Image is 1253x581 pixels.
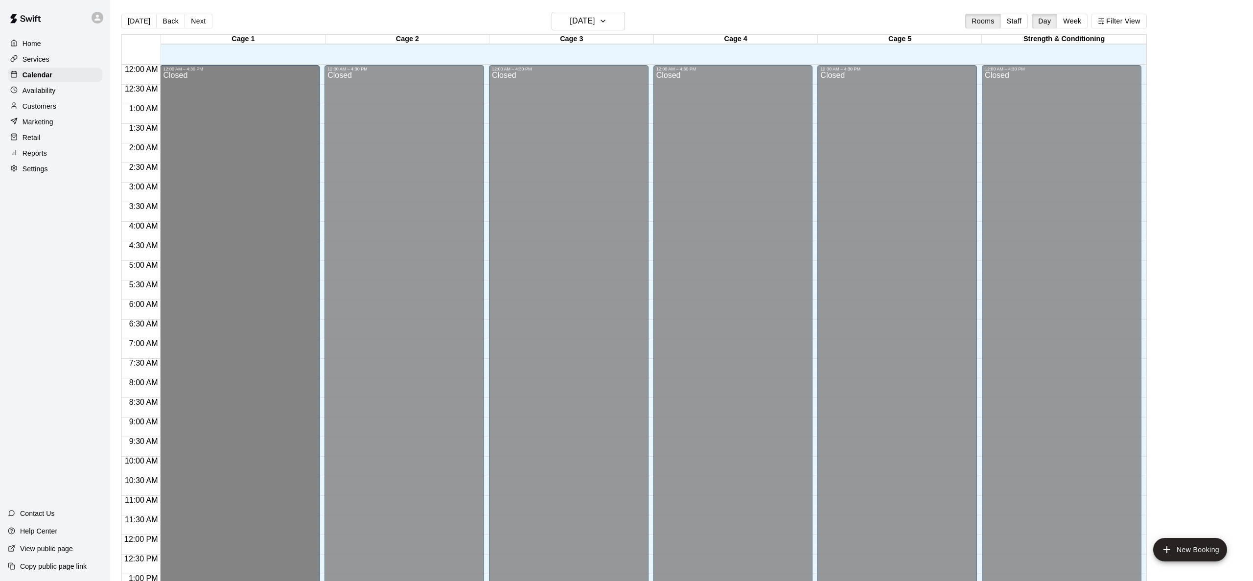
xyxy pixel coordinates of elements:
h6: [DATE] [570,14,595,28]
span: 3:30 AM [127,202,161,210]
div: 12:00 AM – 4:30 PM [985,67,1138,71]
span: 6:30 AM [127,320,161,328]
div: 12:00 AM – 4:30 PM [492,67,646,71]
p: Home [23,39,41,48]
a: Calendar [8,68,102,82]
div: Cage 1 [161,35,325,44]
span: 4:00 AM [127,222,161,230]
button: add [1153,538,1227,561]
span: 2:30 AM [127,163,161,171]
a: Customers [8,99,102,114]
div: Strength & Conditioning [982,35,1146,44]
button: Filter View [1091,14,1146,28]
p: Settings [23,164,48,174]
button: Day [1032,14,1057,28]
span: 12:30 PM [122,555,160,563]
span: 3:00 AM [127,183,161,191]
span: 10:30 AM [122,476,161,485]
button: Staff [1000,14,1028,28]
span: 1:00 AM [127,104,161,113]
span: 9:00 AM [127,418,161,426]
span: 5:30 AM [127,280,161,289]
p: Marketing [23,117,53,127]
div: Cage 3 [489,35,653,44]
div: 12:00 AM – 4:30 PM [163,67,206,71]
span: 12:00 PM [122,535,160,543]
div: Cage 4 [654,35,818,44]
p: Services [23,54,49,64]
span: 7:30 AM [127,359,161,367]
p: Customers [23,101,56,111]
a: Services [8,52,102,67]
span: 10:00 AM [122,457,161,465]
button: [DATE] [121,14,157,28]
p: Help Center [20,526,57,536]
a: Availability [8,83,102,98]
a: Marketing [8,115,102,129]
p: Copy public page link [20,561,87,571]
span: 4:30 AM [127,241,161,250]
span: 12:30 AM [122,85,161,93]
p: View public page [20,544,73,554]
a: Settings [8,162,102,176]
button: Rooms [965,14,1000,28]
button: Next [185,14,212,28]
div: Cage 5 [818,35,982,44]
span: 12:00 AM [122,65,161,73]
span: 8:00 AM [127,378,161,387]
p: Calendar [23,70,52,80]
p: Retail [23,133,41,142]
span: 5:00 AM [127,261,161,269]
div: 12:00 AM – 4:30 PM [327,67,481,71]
a: Retail [8,130,102,145]
a: Home [8,36,102,51]
span: 7:00 AM [127,339,161,348]
div: 12:00 AM – 4:30 PM [820,67,974,71]
p: Reports [23,148,47,158]
p: Availability [23,86,56,95]
button: Back [156,14,185,28]
div: 12:00 AM – 4:30 PM [656,67,810,71]
span: 1:30 AM [127,124,161,132]
button: Week [1057,14,1088,28]
span: 11:30 AM [122,515,161,524]
a: Reports [8,146,102,161]
div: Cage 2 [325,35,489,44]
p: Contact Us [20,509,55,518]
span: 6:00 AM [127,300,161,308]
span: 2:00 AM [127,143,161,152]
button: [DATE] [552,12,625,30]
span: 9:30 AM [127,437,161,445]
span: 11:00 AM [122,496,161,504]
span: 8:30 AM [127,398,161,406]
